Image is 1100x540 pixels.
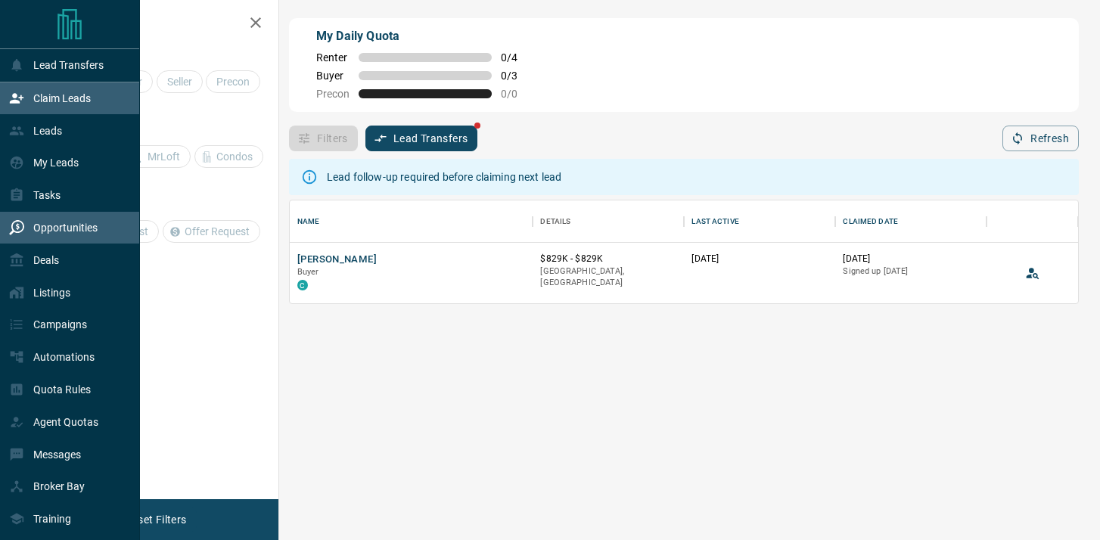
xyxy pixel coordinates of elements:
h2: Filters [48,15,263,33]
p: [DATE] [691,253,828,265]
div: condos.ca [297,280,308,290]
p: $829K - $829K [540,253,676,265]
button: [PERSON_NAME] [297,253,377,267]
p: My Daily Quota [316,27,534,45]
div: Last Active [691,200,738,243]
button: Lead Transfers [365,126,478,151]
span: Precon [316,88,350,100]
div: Name [290,200,533,243]
p: [DATE] [843,253,979,265]
p: Signed up [DATE] [843,265,979,278]
span: Buyer [297,267,319,277]
div: Lead follow-up required before claiming next lead [327,163,561,191]
span: Buyer [316,70,350,82]
span: 0 / 0 [501,88,534,100]
p: [GEOGRAPHIC_DATA], [GEOGRAPHIC_DATA] [540,265,676,289]
button: View Lead [1021,262,1044,284]
button: Reset Filters [115,507,196,532]
span: 0 / 4 [501,51,534,64]
div: Details [533,200,684,243]
div: Last Active [684,200,835,243]
div: Details [540,200,570,243]
button: Refresh [1002,126,1079,151]
span: 0 / 3 [501,70,534,82]
svg: View Lead [1025,265,1040,281]
div: Name [297,200,320,243]
div: Claimed Date [835,200,987,243]
span: Renter [316,51,350,64]
div: Claimed Date [843,200,898,243]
